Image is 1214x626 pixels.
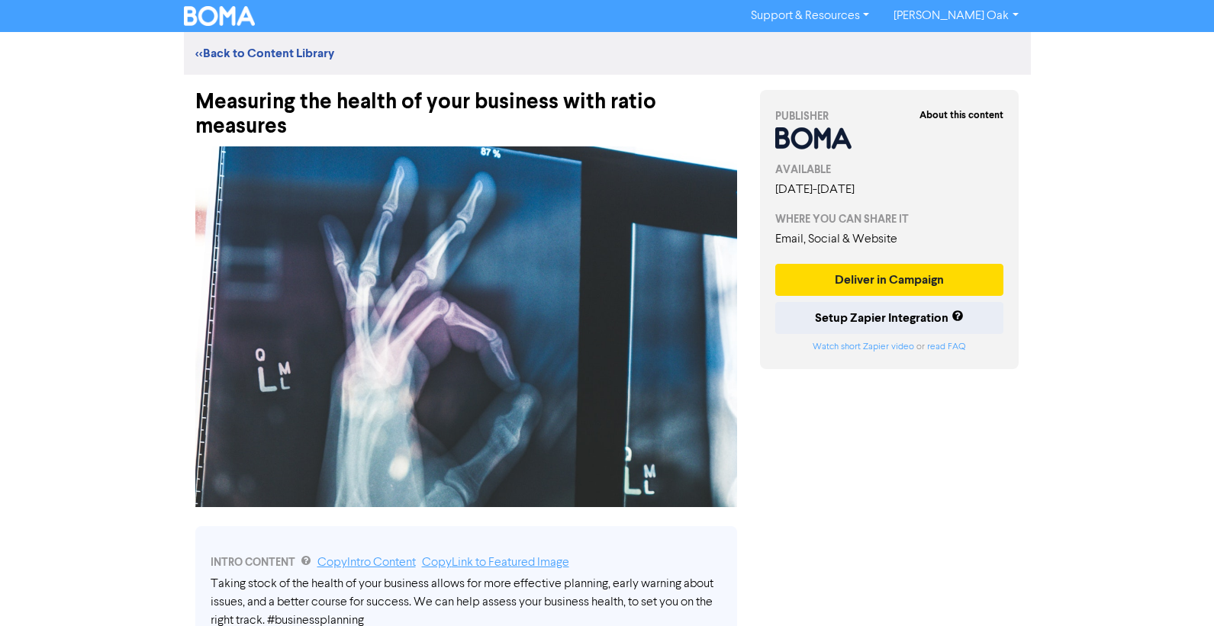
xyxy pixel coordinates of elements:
div: [DATE] - [DATE] [775,181,1004,199]
div: Measuring the health of your business with ratio measures [195,75,737,139]
strong: About this content [919,109,1003,121]
a: Watch short Zapier video [813,342,914,352]
button: Deliver in Campaign [775,264,1004,296]
button: Setup Zapier Integration [775,302,1004,334]
a: Copy Intro Content [317,557,416,569]
a: read FAQ [927,342,965,352]
iframe: Chat Widget [1138,553,1214,626]
div: WHERE YOU CAN SHARE IT [775,211,1004,227]
img: BOMA Logo [184,6,256,26]
div: INTRO CONTENT [211,554,722,572]
a: [PERSON_NAME] Oak [881,4,1030,28]
a: Copy Link to Featured Image [422,557,569,569]
a: <<Back to Content Library [195,46,334,61]
a: Support & Resources [739,4,881,28]
div: Email, Social & Website [775,230,1004,249]
div: or [775,340,1004,354]
div: AVAILABLE [775,162,1004,178]
div: PUBLISHER [775,108,1004,124]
